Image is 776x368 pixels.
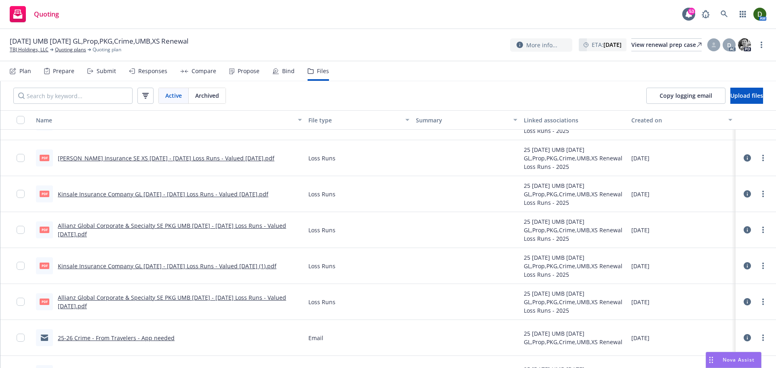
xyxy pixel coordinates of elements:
[526,41,557,49] span: More info...
[36,116,293,124] div: Name
[305,110,413,130] button: File type
[758,153,768,163] a: more
[58,154,274,162] a: [PERSON_NAME] Insurance SE XS [DATE] - [DATE] Loss Runs - Valued [DATE].pdf
[524,181,625,198] div: 25 [DATE] UMB [DATE] GL,Prop,PKG,Crime,UMB,XS Renewal
[40,155,49,161] span: pdf
[716,6,732,22] a: Search
[758,333,768,343] a: more
[524,270,625,279] div: Loss Runs - 2025
[40,191,49,197] span: pdf
[17,116,25,124] input: Select all
[524,253,625,270] div: 25 [DATE] UMB [DATE] GL,Prop,PKG,Crime,UMB,XS Renewal
[524,162,625,171] div: Loss Runs - 2025
[40,227,49,233] span: pdf
[753,8,766,21] img: photo
[308,116,401,124] div: File type
[416,116,508,124] div: Summary
[524,234,625,243] div: Loss Runs - 2025
[138,68,167,74] div: Responses
[631,298,649,306] span: [DATE]
[308,262,335,270] span: Loss Runs
[34,11,59,17] span: Quoting
[97,68,116,74] div: Submit
[308,334,323,342] span: Email
[524,116,625,124] div: Linked associations
[706,352,761,368] button: Nova Assist
[758,189,768,199] a: more
[17,190,25,198] input: Toggle Row Selected
[631,39,702,51] div: View renewal prep case
[192,68,216,74] div: Compare
[17,154,25,162] input: Toggle Row Selected
[308,298,335,306] span: Loss Runs
[308,226,335,234] span: Loss Runs
[723,356,755,363] span: Nova Assist
[524,329,625,346] div: 25 [DATE] UMB [DATE] GL,Prop,PKG,Crime,UMB,XS Renewal
[660,92,712,99] span: Copy logging email
[758,297,768,307] a: more
[631,38,702,51] a: View renewal prep case
[58,190,268,198] a: Kinsale Insurance Company GL [DATE] - [DATE] Loss Runs - Valued [DATE].pdf
[17,262,25,270] input: Toggle Row Selected
[521,110,628,130] button: Linked associations
[524,289,625,306] div: 25 [DATE] UMB [DATE] GL,Prop,PKG,Crime,UMB,XS Renewal
[524,306,625,315] div: Loss Runs - 2025
[17,298,25,306] input: Toggle Row Selected
[631,262,649,270] span: [DATE]
[524,198,625,207] div: Loss Runs - 2025
[727,41,731,49] span: D
[19,68,31,74] div: Plan
[317,68,329,74] div: Files
[195,91,219,100] span: Archived
[58,262,276,270] a: Kinsale Insurance Company GL [DATE] - [DATE] Loss Runs - Valued [DATE] (1).pdf
[10,36,188,46] span: [DATE] UMB [DATE] GL,Prop,PKG,Crime,UMB,XS Renewal
[592,40,622,49] span: ETA :
[524,126,625,135] div: Loss Runs - 2025
[510,38,572,52] button: More info...
[628,110,736,130] button: Created on
[631,334,649,342] span: [DATE]
[730,88,763,104] button: Upload files
[58,294,286,310] a: Allianz Global Corporate & Specialty SE PKG UMB [DATE] - [DATE] Loss Runs - Valued [DATE].pdf
[688,8,695,15] div: 53
[308,190,335,198] span: Loss Runs
[58,334,175,342] a: 25-26 Crime - From Travelers - App needed
[524,145,625,162] div: 25 [DATE] UMB [DATE] GL,Prop,PKG,Crime,UMB,XS Renewal
[165,91,182,100] span: Active
[757,40,766,50] a: more
[40,263,49,269] span: pdf
[10,46,48,53] a: TBJ Holdings, LLC
[631,190,649,198] span: [DATE]
[738,38,751,51] img: photo
[735,6,751,22] a: Switch app
[603,41,622,48] strong: [DATE]
[706,352,716,368] div: Drag to move
[698,6,714,22] a: Report a Bug
[282,68,295,74] div: Bind
[33,110,305,130] button: Name
[17,334,25,342] input: Toggle Row Selected
[58,222,286,238] a: Allianz Global Corporate & Specialty SE PKG UMB [DATE] - [DATE] Loss Runs - Valued [DATE].pdf
[55,46,86,53] a: Quoting plans
[6,3,62,25] a: Quoting
[413,110,520,130] button: Summary
[53,68,74,74] div: Prepare
[631,116,723,124] div: Created on
[631,154,649,162] span: [DATE]
[238,68,259,74] div: Propose
[631,226,649,234] span: [DATE]
[13,88,133,104] input: Search by keyword...
[646,88,725,104] button: Copy logging email
[524,217,625,234] div: 25 [DATE] UMB [DATE] GL,Prop,PKG,Crime,UMB,XS Renewal
[17,226,25,234] input: Toggle Row Selected
[730,92,763,99] span: Upload files
[40,299,49,305] span: pdf
[308,154,335,162] span: Loss Runs
[93,46,121,53] span: Quoting plan
[758,261,768,271] a: more
[758,225,768,235] a: more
